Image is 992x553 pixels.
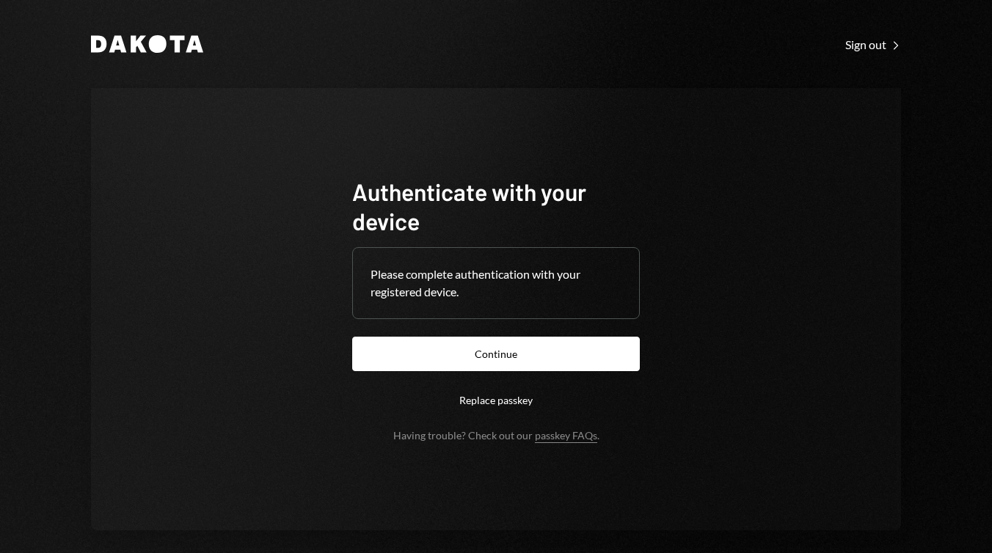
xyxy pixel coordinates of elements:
[393,429,599,442] div: Having trouble? Check out our .
[352,337,640,371] button: Continue
[845,36,901,52] a: Sign out
[352,177,640,235] h1: Authenticate with your device
[371,265,621,301] div: Please complete authentication with your registered device.
[535,429,597,443] a: passkey FAQs
[845,37,901,52] div: Sign out
[352,383,640,417] button: Replace passkey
